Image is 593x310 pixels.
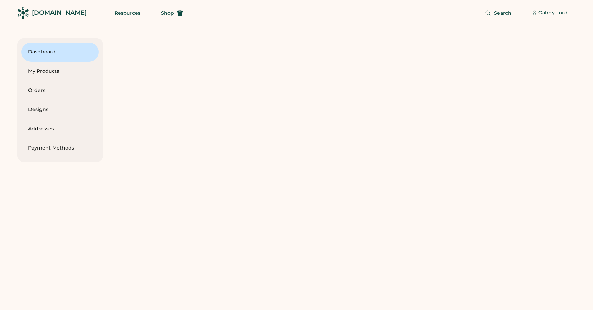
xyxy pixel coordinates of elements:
[477,6,520,20] button: Search
[28,126,92,132] div: Addresses
[17,7,29,19] img: Rendered Logo - Screens
[28,145,92,152] div: Payment Methods
[28,68,92,75] div: My Products
[32,9,87,17] div: [DOMAIN_NAME]
[28,106,92,113] div: Designs
[28,49,92,56] div: Dashboard
[153,6,191,20] button: Shop
[538,10,568,16] div: Gabby Lord
[106,6,149,20] button: Resources
[161,11,174,15] span: Shop
[494,11,511,15] span: Search
[28,87,92,94] div: Orders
